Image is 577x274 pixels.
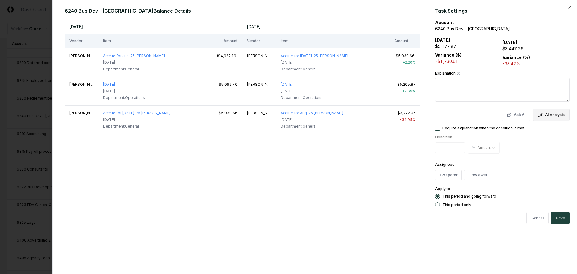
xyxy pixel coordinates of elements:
[281,66,348,72] div: General
[281,111,343,115] a: Accrue for Aug-25 [PERSON_NAME]
[389,34,420,48] th: Amount
[103,124,171,129] div: General
[435,52,462,57] b: Variance ($)
[526,212,549,224] button: Cancel
[551,212,570,224] button: Save
[435,72,570,75] label: Explanation
[217,82,237,87] div: $5,069.40
[502,60,570,67] div: -33.42%
[65,7,425,14] h2: 6240 Bus Dev - [GEOGRAPHIC_DATA] Balance Details
[281,82,293,87] a: [DATE]
[242,19,420,34] th: [DATE]
[281,88,322,94] div: [DATE]
[464,170,491,180] button: +Reviewer
[402,89,416,93] span: + 2.69 %
[212,34,242,48] th: Amount
[247,53,271,59] div: Frank Nordmann Medical
[69,82,93,87] div: Frank Nordmann Medical
[281,117,343,122] div: [DATE]
[103,88,145,94] div: [DATE]
[394,53,416,59] div: ($5,030.66)
[502,109,530,121] button: Ask AI
[457,72,460,75] button: Explanation
[65,34,98,48] th: Vendor
[65,19,242,34] th: [DATE]
[502,45,570,52] div: $3,447.26
[502,40,517,45] b: [DATE]
[247,82,271,87] div: Frank Nordmann Medical
[217,110,237,116] div: $5,030.66
[103,117,171,122] div: [DATE]
[435,58,502,64] div: -$1,730.61
[69,53,93,59] div: Frank Nordmann Medical
[276,34,389,48] th: Item
[217,53,237,59] div: ($4,922.19)
[103,95,145,100] div: Operations
[442,126,524,130] label: Require explanation when the condition is met
[242,34,276,48] th: Vendor
[69,110,93,116] div: Frank Nordmann Medical
[103,54,165,58] a: Accrue for Jun-25 [PERSON_NAME]
[103,111,171,115] a: Accrue for [DATE]-25 [PERSON_NAME]
[435,37,450,42] b: [DATE]
[435,162,454,167] label: Assignees
[502,55,530,60] b: Variance (%)
[394,82,416,87] div: $5,205.87
[98,34,212,48] th: Item
[435,170,462,180] button: +Preparer
[281,95,322,100] div: Operations
[394,110,416,116] div: $3,272.05
[281,124,343,129] div: General
[435,20,454,25] b: Account
[103,66,165,72] div: General
[442,195,496,198] label: This period and going forward
[103,60,165,65] div: [DATE]
[399,117,416,122] span: -34.95 %
[402,60,416,65] span: + 2.20 %
[247,110,271,116] div: Frank Nordmann Medical
[435,26,570,32] div: 6240 Bus Dev - [GEOGRAPHIC_DATA]
[281,54,348,58] a: Accrue for [DATE]-25 [PERSON_NAME]
[435,43,502,49] div: $5,177.87
[442,203,471,207] label: This period only
[103,82,115,87] a: [DATE]
[435,186,450,191] label: Apply to
[281,60,348,65] div: [DATE]
[435,7,570,14] h2: Task Settings
[533,109,570,121] button: AI Analysis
